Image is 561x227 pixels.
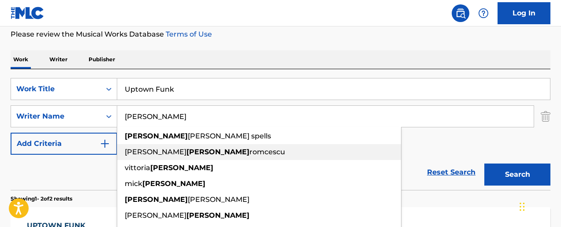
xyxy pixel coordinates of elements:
[16,111,96,122] div: Writer Name
[11,50,31,69] p: Work
[125,211,186,220] span: [PERSON_NAME]
[249,148,285,156] span: romcescu
[125,164,150,172] span: vittoria
[452,4,469,22] a: Public Search
[11,133,117,155] button: Add Criteria
[11,7,45,19] img: MLC Logo
[125,148,186,156] span: [PERSON_NAME]
[517,185,561,227] iframe: Chat Widget
[150,164,213,172] strong: [PERSON_NAME]
[11,29,550,40] p: Please review the Musical Works Database
[125,132,188,140] strong: [PERSON_NAME]
[11,195,72,203] p: Showing 1 - 2 of 2 results
[47,50,70,69] p: Writer
[186,211,249,220] strong: [PERSON_NAME]
[484,164,550,186] button: Search
[423,163,480,182] a: Reset Search
[520,194,525,220] div: Drag
[478,8,489,19] img: help
[125,195,188,204] strong: [PERSON_NAME]
[125,179,142,188] span: mick
[498,2,550,24] a: Log In
[16,84,96,94] div: Work Title
[188,132,271,140] span: [PERSON_NAME] spells
[475,4,492,22] div: Help
[186,148,249,156] strong: [PERSON_NAME]
[455,8,466,19] img: search
[86,50,118,69] p: Publisher
[100,138,110,149] img: 9d2ae6d4665cec9f34b9.svg
[541,105,550,127] img: Delete Criterion
[188,195,249,204] span: [PERSON_NAME]
[164,30,212,38] a: Terms of Use
[11,78,550,190] form: Search Form
[142,179,205,188] strong: [PERSON_NAME]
